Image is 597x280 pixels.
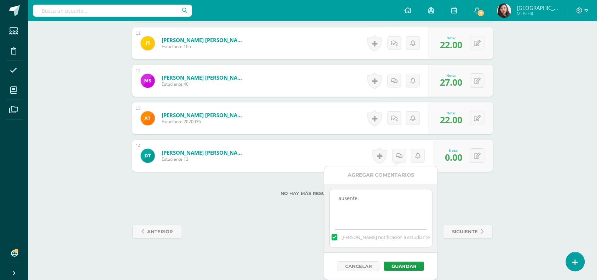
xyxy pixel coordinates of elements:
div: Nota: [440,35,462,40]
a: [PERSON_NAME] [PERSON_NAME] [162,149,247,156]
div: Nota: [440,110,462,115]
span: 7 [477,9,485,17]
span: Mi Perfil [517,11,559,17]
button: Cancelar [338,261,379,271]
span: Estudiante 105 [162,44,247,50]
input: Busca un usuario... [33,5,192,17]
img: 556eed300db1347ee796c9a318037781.png [141,74,155,88]
span: Estudiante 40 [162,81,247,87]
a: [PERSON_NAME] [PERSON_NAME] [162,74,247,81]
img: 2c6ee05c256b3ffe5f776569fd15da1d.png [141,111,155,125]
span: 0.00 [445,151,462,163]
span: 22.00 [440,39,462,51]
span: 22.00 [440,114,462,126]
label: No hay más resultados [132,191,493,196]
span: anterior [147,225,173,238]
img: d8dfc3da2928a3acbac3a84f91fd818c.png [141,149,155,163]
div: Agregar Comentarios [324,166,437,184]
span: [PERSON_NAME] notificación a estudiante [341,234,430,240]
div: Nota: [440,73,462,78]
span: Estudiante 2020036 [162,119,247,125]
span: 27.00 [440,76,462,88]
span: [GEOGRAPHIC_DATA] [517,4,559,11]
img: f15ada1af4a2a8ad9c3fd9595c27608d.png [141,36,155,50]
img: 5e839c05b6bed1c0a903cd4cdbf87aa2.png [497,4,511,18]
a: [PERSON_NAME] [PERSON_NAME] [162,36,247,44]
button: Guardar [384,262,424,271]
a: siguiente [443,225,493,239]
span: Estudiante 13 [162,156,247,162]
a: anterior [132,225,182,239]
div: Nota: [445,148,462,153]
a: [PERSON_NAME] [PERSON_NAME] [162,112,247,119]
span: siguiente [452,225,478,238]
